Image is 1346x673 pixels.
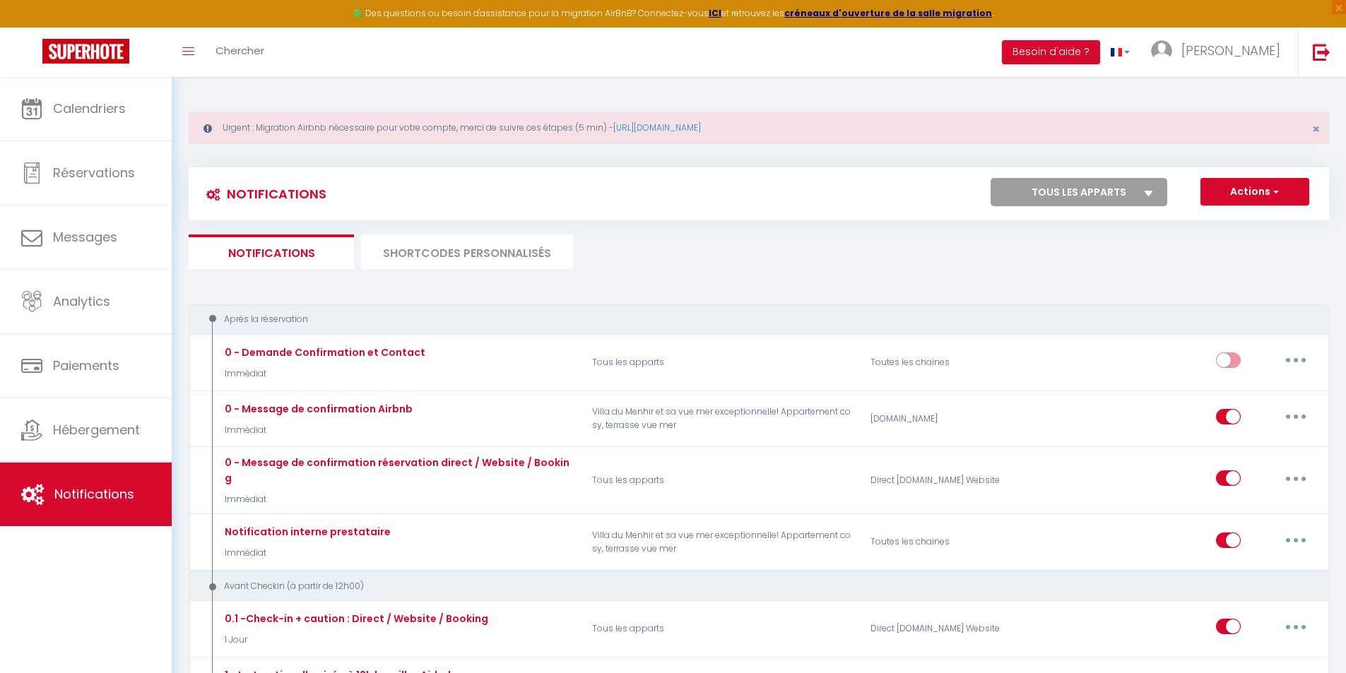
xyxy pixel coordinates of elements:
[199,178,326,210] h3: Notifications
[11,6,54,48] button: Ouvrir le widget de chat LiveChat
[53,228,117,246] span: Messages
[221,547,391,560] p: Immédiat
[583,455,861,506] p: Tous les apparts
[583,398,861,439] p: Villa du Menhir et sa vue mer exceptionnelle! Appartement cosy, terrasse vue mer
[221,611,488,626] div: 0.1 -Check-in + caution : Direct / Website / Booking
[583,522,861,563] p: Villa du Menhir et sa vue mer exceptionnelle! Appartement cosy, terrasse vue mer
[1200,178,1309,206] button: Actions
[53,421,140,439] span: Hébergement
[861,522,1047,563] div: Toutes les chaines
[861,398,1047,439] div: [DOMAIN_NAME]
[1140,28,1298,77] a: ... [PERSON_NAME]
[221,524,391,540] div: Notification interne prestataire
[53,357,119,374] span: Paiements
[861,342,1047,383] div: Toutes les chaines
[1181,42,1280,59] span: [PERSON_NAME]
[205,28,275,77] a: Chercher
[189,112,1329,144] div: Urgent : Migration Airbnb nécessaire pour votre compte, merci de suivre ces étapes (5 min) -
[221,345,425,360] div: 0 - Demande Confirmation et Contact
[189,234,354,269] li: Notifications
[221,424,413,437] p: Immédiat
[583,608,861,649] p: Tous les apparts
[1002,40,1100,64] button: Besoin d'aide ?
[1151,40,1172,61] img: ...
[784,7,992,19] a: créneaux d'ouverture de la salle migration
[53,100,126,117] span: Calendriers
[221,401,413,417] div: 0 - Message de confirmation Airbnb
[221,455,574,486] div: 0 - Message de confirmation réservation direct / Website / Booking
[1312,123,1320,136] button: Close
[202,313,1294,326] div: Après la réservation
[221,367,425,381] p: Immédiat
[202,580,1294,593] div: Avant Checkin (à partir de 12h00)
[1313,43,1330,61] img: logout
[53,292,110,310] span: Analytics
[53,164,135,181] span: Réservations
[221,493,574,506] p: Immédiat
[42,39,129,64] img: Super Booking
[216,43,264,58] span: Chercher
[1312,120,1320,138] span: ×
[861,608,1047,649] div: Direct [DOMAIN_NAME] Website
[221,633,488,647] p: 1 Jour
[361,234,573,269] li: SHORTCODES PERSONNALISÉS
[613,121,701,133] a: [URL][DOMAIN_NAME]
[861,455,1047,506] div: Direct [DOMAIN_NAME] Website
[54,485,134,503] span: Notifications
[583,342,861,383] p: Tous les apparts
[709,7,721,19] a: ICI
